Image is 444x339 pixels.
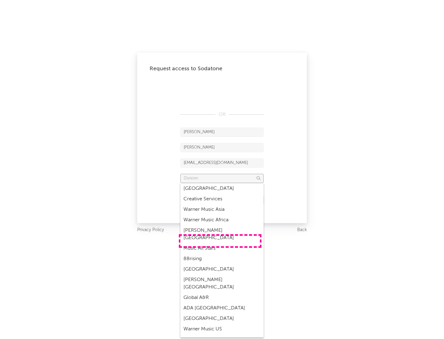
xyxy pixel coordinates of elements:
div: [PERSON_NAME] [GEOGRAPHIC_DATA] [180,275,264,292]
div: Warner Music US [180,324,264,334]
a: Privacy Policy [137,226,164,234]
a: Back [297,226,307,234]
input: Division [180,174,264,183]
div: 88rising [180,254,264,264]
div: Request access to Sodatone [150,65,294,72]
div: ADA [GEOGRAPHIC_DATA] [180,303,264,313]
input: Last Name [180,143,264,152]
input: Email [180,158,264,168]
div: [PERSON_NAME] [GEOGRAPHIC_DATA] [180,225,264,243]
div: [GEOGRAPHIC_DATA] [180,183,264,194]
div: Creative Services [180,194,264,204]
div: OR [180,111,264,118]
input: First Name [180,128,264,137]
div: Music All Stars [180,243,264,254]
div: Global A&R [180,292,264,303]
div: [GEOGRAPHIC_DATA] [180,313,264,324]
div: Warner Music Africa [180,215,264,225]
div: Warner Music Asia [180,204,264,215]
div: [GEOGRAPHIC_DATA] [180,264,264,275]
